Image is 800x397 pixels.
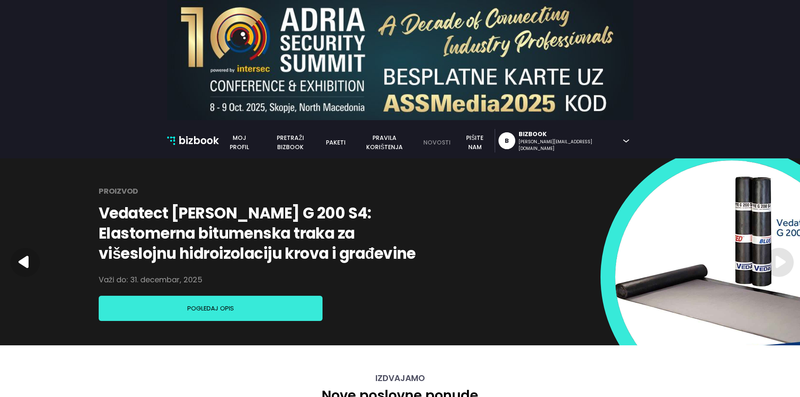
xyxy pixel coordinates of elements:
div: Bizbook [519,130,619,139]
a: novosti [418,138,455,147]
h1: Vedatect [PERSON_NAME] G 200 S4: Elastomerna bitumenska traka za višeslojnu hidroizolaciju krova ... [99,203,419,264]
a: bizbook [167,133,219,149]
p: bizbook [178,133,219,149]
img: bizbook [167,137,176,145]
a: Moj profil [219,133,260,152]
div: B [505,132,509,149]
button: Pogledaj opis [99,296,323,321]
a: pravila korištenja [351,133,418,152]
h3: Izdvajamo [167,373,633,383]
p: Važi do: 31. decembar, 2025 [99,271,202,288]
a: pretraži bizbook [260,133,321,152]
a: paketi [321,138,351,147]
h2: Proizvod [99,183,138,200]
a: pišite nam [455,133,494,152]
div: [PERSON_NAME][EMAIL_ADDRESS][DOMAIN_NAME] [519,139,619,152]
